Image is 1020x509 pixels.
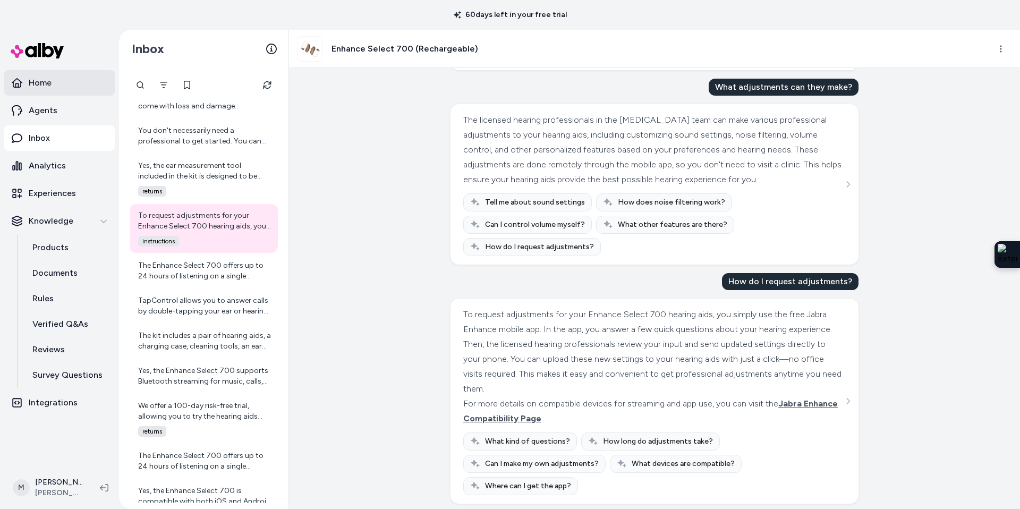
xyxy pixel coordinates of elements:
span: Can I control volume myself? [485,219,585,230]
div: The Enhance Select 700 offers up to 24 hours of listening on a single charge. The charging case p... [138,260,271,282]
span: [PERSON_NAME] [35,488,83,498]
span: Where can I get the app? [485,481,571,491]
a: Reviews [22,337,115,362]
div: Yes, the ear measurement tool included in the kit is designed to be easy to use, helping you find... [138,160,271,182]
a: TapControl allows you to answer calls by double-tapping your ear or hearing aid. This feature enh... [130,289,278,323]
a: Inbox [4,125,115,151]
button: Knowledge [4,208,115,234]
div: TapControl allows you to answer calls by double-tapping your ear or hearing aid. This feature enh... [138,295,271,317]
span: What devices are compatible? [632,459,735,469]
div: The licensed hearing professionals in the [MEDICAL_DATA] team can make various professional adjus... [463,113,843,187]
div: To request adjustments for your Enhance Select 700 hearing aids, you simply use the free Jabra En... [463,307,843,396]
h3: Enhance Select 700 (Rechargeable) [331,43,478,55]
span: returns [138,426,166,437]
img: sku_es700_bronze.jpg [298,37,322,61]
div: You don't necessarily need a professional to get started. You can use our Online [MEDICAL_DATA] t... [138,125,271,147]
button: Filter [153,74,174,96]
span: returns [138,186,166,197]
div: Yes, the Enhance Select 700 supports Bluetooth streaming for music, calls, and media. This allows... [138,366,271,387]
a: Analytics [4,153,115,179]
div: The kit includes a pair of hearing aids, a charging case, cleaning tools, an ear measurement tool... [138,330,271,352]
p: Rules [32,292,54,305]
a: The Enhance Select 700 hearing aids come with loss and damage protection included in the 3-year w... [130,84,278,118]
div: The Enhance Select 700 offers up to 24 hours of listening on a single charge. The charging case p... [138,451,271,472]
span: What other features are there? [618,219,727,230]
a: Yes, the ear measurement tool included in the kit is designed to be easy to use, helping you find... [130,154,278,203]
a: Survey Questions [22,362,115,388]
a: Products [22,235,115,260]
p: Agents [29,104,57,117]
p: 60 days left in your free trial [447,10,573,20]
a: To request adjustments for your Enhance Select 700 hearing aids, you simply use the free Jabra En... [130,204,278,253]
img: alby Logo [11,43,64,58]
span: How long do adjustments take? [603,436,713,447]
div: How do I request adjustments? [722,273,858,290]
a: Verified Q&As [22,311,115,337]
p: Experiences [29,187,76,200]
a: You don't necessarily need a professional to get started. You can use our Online [MEDICAL_DATA] t... [130,119,278,153]
div: The Enhance Select 700 hearing aids come with loss and damage protection included in the 3-year w... [138,90,271,112]
span: Can I make my own adjustments? [485,459,599,469]
span: Tell me about sound settings [485,197,585,208]
p: Documents [32,267,78,279]
a: The Enhance Select 700 offers up to 24 hours of listening on a single charge. The charging case p... [130,444,278,478]
p: Integrations [29,396,78,409]
span: What kind of questions? [485,436,570,447]
a: Experiences [4,181,115,206]
span: How does noise filtering work? [618,197,725,208]
a: Agents [4,98,115,123]
button: M[PERSON_NAME][PERSON_NAME] [6,471,91,505]
div: Yes, the Enhance Select 700 is compatible with both iOS and Android devices. For more details on ... [138,486,271,507]
p: Products [32,241,69,254]
div: We offer a 100-day risk-free trial, allowing you to try the hearing aids and return them if they ... [138,401,271,422]
h2: Inbox [132,41,164,57]
div: For more details on compatible devices for streaming and app use, you can visit the . [463,396,843,426]
a: Integrations [4,390,115,415]
div: To request adjustments for your Enhance Select 700 hearing aids, you simply use the free Jabra En... [138,210,271,232]
button: See more [841,395,854,408]
div: What adjustments can they make? [709,79,858,96]
p: Home [29,77,52,89]
a: The Enhance Select 700 offers up to 24 hours of listening on a single charge. The charging case p... [130,254,278,288]
p: Survey Questions [32,369,103,381]
a: Rules [22,286,115,311]
p: Reviews [32,343,65,356]
a: Yes, the Enhance Select 700 supports Bluetooth streaming for music, calls, and media. This allows... [130,359,278,393]
a: Documents [22,260,115,286]
p: Verified Q&As [32,318,88,330]
span: instructions [138,236,179,247]
span: M [13,479,30,496]
span: How do I request adjustments? [485,242,594,252]
img: Extension Icon [998,244,1017,265]
button: See more [841,178,854,191]
p: [PERSON_NAME] [35,477,83,488]
a: We offer a 100-day risk-free trial, allowing you to try the hearing aids and return them if they ... [130,394,278,443]
p: Knowledge [29,215,73,227]
p: Analytics [29,159,66,172]
a: Home [4,70,115,96]
a: The kit includes a pair of hearing aids, a charging case, cleaning tools, an ear measurement tool... [130,324,278,358]
button: Refresh [257,74,278,96]
p: Inbox [29,132,50,145]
